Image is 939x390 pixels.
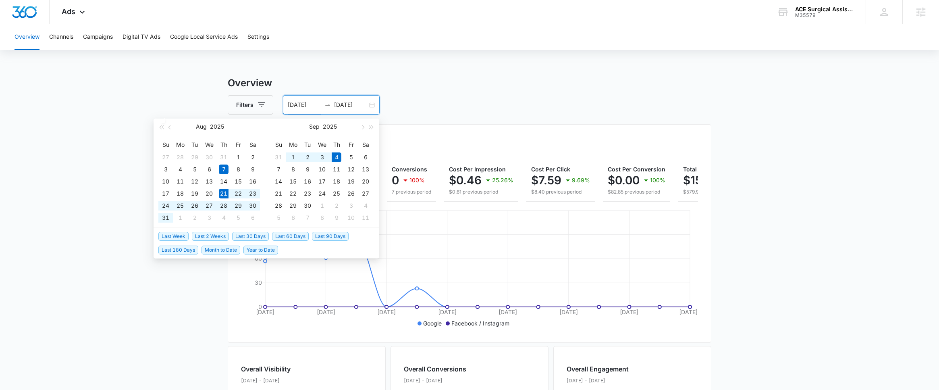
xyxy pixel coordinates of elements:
th: Tu [300,138,315,151]
div: 24 [161,201,170,211]
span: Last 2 Weeks [192,232,229,241]
p: $82.85 previous period [608,188,665,196]
td: 2025-09-26 [344,188,358,200]
div: 15 [288,177,298,186]
p: 100% [650,177,665,183]
div: 6 [361,152,370,162]
td: 2025-09-22 [286,188,300,200]
div: 15 [233,177,243,186]
td: 2025-09-11 [329,163,344,175]
td: 2025-09-05 [344,151,358,163]
span: swap-right [324,102,331,108]
td: 2025-08-12 [187,175,202,188]
td: 2025-10-09 [329,212,344,224]
div: 23 [303,189,312,198]
div: 2 [248,152,258,162]
td: 2025-08-28 [216,200,231,212]
td: 2025-08-16 [245,175,260,188]
td: 2025-10-10 [344,212,358,224]
div: 28 [175,152,185,162]
span: Conversions [392,166,427,173]
td: 2025-09-15 [286,175,300,188]
span: Cost Per Conversion [608,166,665,173]
div: 5 [233,213,243,223]
td: 2025-09-13 [358,163,373,175]
td: 2025-09-05 [231,212,245,224]
p: $0.00 [608,174,640,187]
button: Overview [15,24,39,50]
th: Mo [173,138,187,151]
div: 11 [175,177,185,186]
td: 2025-08-27 [202,200,216,212]
tspan: 60 [255,255,262,262]
td: 2025-09-23 [300,188,315,200]
div: 20 [204,189,214,198]
tspan: [DATE] [317,309,335,315]
div: 16 [248,177,258,186]
button: Google Local Service Ads [170,24,238,50]
td: 2025-10-05 [271,212,286,224]
td: 2025-08-21 [216,188,231,200]
td: 2025-09-19 [344,175,358,188]
td: 2025-09-30 [300,200,315,212]
p: $0.46 [449,174,482,187]
td: 2025-09-03 [315,151,329,163]
div: 3 [346,201,356,211]
tspan: [DATE] [559,309,578,315]
div: 27 [161,152,170,162]
div: 14 [274,177,283,186]
td: 2025-09-29 [286,200,300,212]
th: Mo [286,138,300,151]
div: 9 [248,165,258,174]
div: 4 [219,213,229,223]
td: 2025-09-04 [329,151,344,163]
tspan: [DATE] [377,309,396,315]
div: 14 [219,177,229,186]
div: 4 [361,201,370,211]
div: 26 [346,189,356,198]
span: Total Spend [683,166,716,173]
div: 5 [274,213,283,223]
td: 2025-09-06 [245,212,260,224]
p: $579.93 previous period [683,188,756,196]
td: 2025-08-15 [231,175,245,188]
div: 2 [332,201,341,211]
div: 3 [161,165,170,174]
td: 2025-07-31 [216,151,231,163]
tspan: 0 [258,303,262,310]
div: 7 [303,213,312,223]
td: 2025-09-02 [187,212,202,224]
td: 2025-08-18 [173,188,187,200]
td: 2025-08-24 [158,200,173,212]
button: Settings [247,24,269,50]
td: 2025-08-03 [158,163,173,175]
div: 13 [361,165,370,174]
div: 31 [274,152,283,162]
div: 1 [317,201,327,211]
div: 1 [288,152,298,162]
div: 2 [190,213,199,223]
div: 2 [303,152,312,162]
tspan: 30 [255,279,262,286]
div: 5 [346,152,356,162]
td: 2025-07-29 [187,151,202,163]
th: Fr [344,138,358,151]
td: 2025-08-19 [187,188,202,200]
td: 2025-08-29 [231,200,245,212]
div: 21 [219,189,229,198]
div: 10 [317,165,327,174]
div: 12 [346,165,356,174]
td: 2025-09-21 [271,188,286,200]
div: 16 [303,177,312,186]
div: 9 [332,213,341,223]
p: 9.69% [572,177,590,183]
tspan: [DATE] [256,309,274,315]
div: 6 [288,213,298,223]
p: 7 previous period [392,188,431,196]
div: 27 [204,201,214,211]
p: $7.59 [531,174,561,187]
button: Filters [228,95,273,115]
td: 2025-10-07 [300,212,315,224]
td: 2025-07-30 [202,151,216,163]
span: to [324,102,331,108]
